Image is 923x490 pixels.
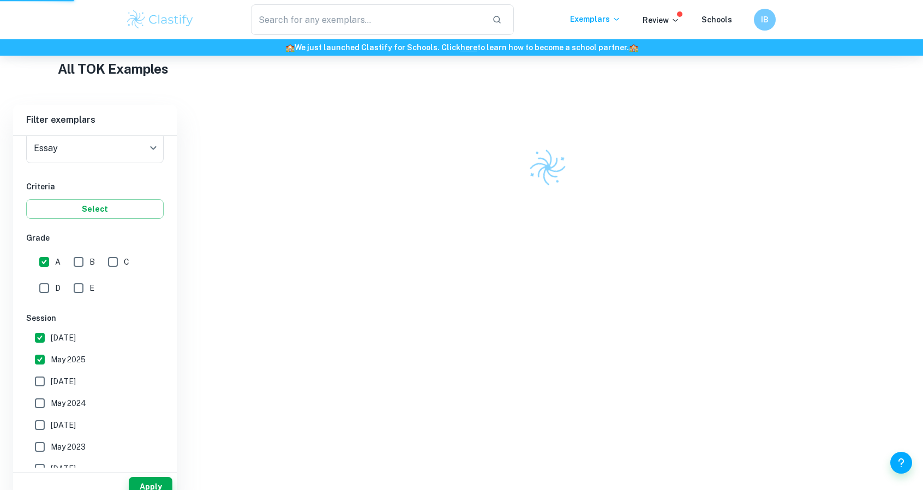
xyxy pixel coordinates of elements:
a: here [460,43,477,52]
span: 🏫 [629,43,638,52]
p: Review [643,14,680,26]
button: Select [26,199,164,219]
h1: All TOK Examples [58,59,865,79]
h6: Session [26,312,164,324]
span: [DATE] [51,375,76,387]
p: Exemplars [570,13,621,25]
button: IB [754,9,776,31]
div: Essay [26,133,164,163]
h6: IB [759,14,771,26]
span: [DATE] [51,419,76,431]
img: Clastify logo [525,145,571,190]
span: D [55,282,61,294]
h6: We just launched Clastify for Schools. Click to learn how to become a school partner. [2,41,921,53]
button: Help and Feedback [890,452,912,474]
h6: Criteria [26,181,164,193]
span: E [89,282,94,294]
input: Search for any exemplars... [251,4,483,35]
h6: Grade [26,232,164,244]
span: C [124,256,129,268]
span: A [55,256,61,268]
span: May 2024 [51,397,86,409]
h6: Filter exemplars [13,105,177,135]
span: [DATE] [51,332,76,344]
span: May 2023 [51,441,86,453]
span: [DATE] [51,463,76,475]
img: Clastify logo [125,9,195,31]
span: 🏫 [285,43,295,52]
span: B [89,256,95,268]
span: May 2025 [51,354,86,366]
a: Schools [702,15,732,24]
